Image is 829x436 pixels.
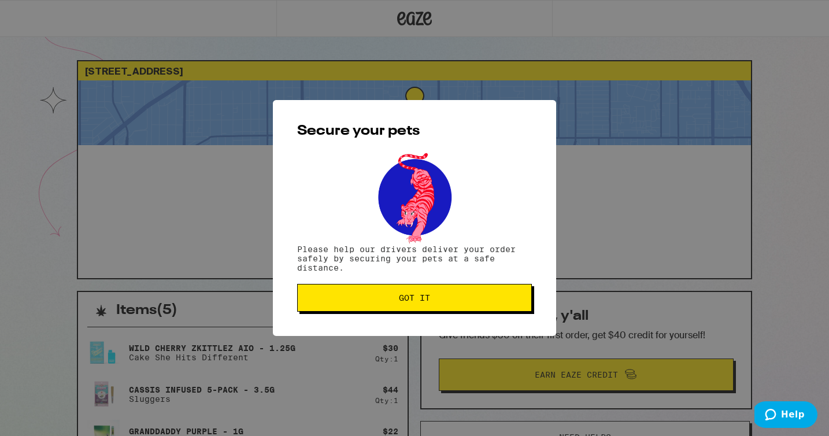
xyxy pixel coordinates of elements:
[297,284,532,312] button: Got it
[297,245,532,272] p: Please help our drivers deliver your order safely by securing your pets at a safe distance.
[297,124,532,138] h2: Secure your pets
[367,150,462,245] img: pets
[399,294,430,302] span: Got it
[754,401,817,430] iframe: Opens a widget where you can find more information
